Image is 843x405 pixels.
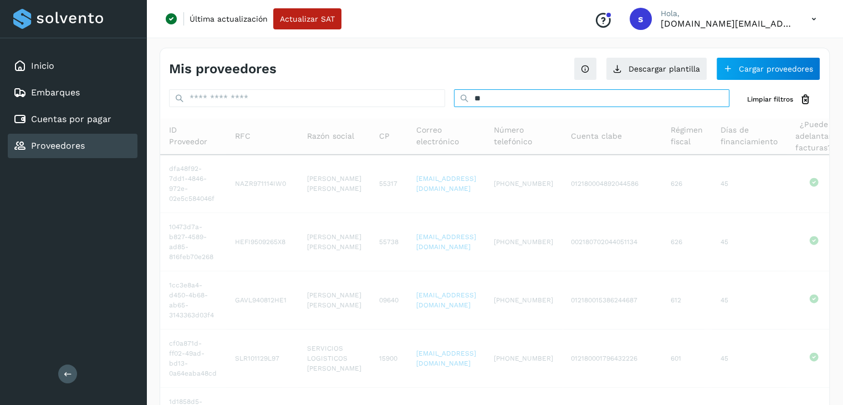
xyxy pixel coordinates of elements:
[712,155,786,213] td: 45
[562,155,662,213] td: 012180004892044586
[8,54,137,78] div: Inicio
[494,296,553,304] span: [PHONE_NUMBER]
[8,80,137,105] div: Embarques
[747,94,793,104] span: Limpiar filtros
[298,213,370,271] td: [PERSON_NAME] [PERSON_NAME]
[416,291,476,309] a: [EMAIL_ADDRESS][DOMAIN_NAME]
[169,124,217,148] span: ID Proveedor
[31,60,54,71] a: Inicio
[662,213,712,271] td: 626
[712,213,786,271] td: 45
[416,175,476,193] a: [EMAIL_ADDRESS][DOMAIN_NAME]
[31,140,85,151] a: Proveedores
[738,89,820,110] button: Limpiar filtros
[562,213,662,271] td: 002180702044051134
[562,271,662,330] td: 012180015386244687
[298,330,370,388] td: SERVICIOS LOGISTICOS [PERSON_NAME]
[31,114,111,124] a: Cuentas por pagar
[160,330,226,388] td: cf0a871d-ff02-49ad-bd13-0a64eaba48cd
[712,330,786,388] td: 45
[716,57,820,80] button: Cargar proveedores
[370,330,407,388] td: 15900
[671,124,703,148] span: Régimen fiscal
[370,213,407,271] td: 55738
[661,9,794,18] p: Hola,
[226,213,298,271] td: HEFI9509265X8
[416,124,476,148] span: Correo electrónico
[226,330,298,388] td: SLR101129L97
[307,130,354,142] span: Razón social
[370,271,407,330] td: 09640
[571,130,622,142] span: Cuenta clabe
[226,271,298,330] td: GAVL940812HE1
[226,155,298,213] td: NAZR971114IW0
[280,15,335,23] span: Actualizar SAT
[795,119,832,154] span: ¿Puede adelantar facturas?
[494,238,553,246] span: [PHONE_NUMBER]
[273,8,341,29] button: Actualizar SAT
[606,57,707,80] button: Descargar plantilla
[662,330,712,388] td: 601
[8,134,137,158] div: Proveedores
[379,130,390,142] span: CP
[721,124,778,148] span: Días de financiamiento
[494,180,553,188] span: [PHONE_NUMBER]
[662,155,712,213] td: 626
[662,271,712,330] td: 612
[160,271,226,330] td: 1cc3e8a4-d450-4b68-ab65-3143363d03f4
[298,271,370,330] td: [PERSON_NAME] [PERSON_NAME]
[160,155,226,213] td: dfa48f92-7dd1-4846-972e-02e5c584046f
[235,130,251,142] span: RFC
[416,350,476,367] a: [EMAIL_ADDRESS][DOMAIN_NAME]
[8,107,137,131] div: Cuentas por pagar
[31,87,80,98] a: Embarques
[494,124,553,148] span: Número telefónico
[160,213,226,271] td: 10473d7a-b827-4589-ad85-816feb70e268
[169,61,277,77] h4: Mis proveedores
[416,233,476,251] a: [EMAIL_ADDRESS][DOMAIN_NAME]
[370,155,407,213] td: 55317
[494,355,553,362] span: [PHONE_NUMBER]
[562,330,662,388] td: 012180001796432226
[190,14,268,24] p: Última actualización
[712,271,786,330] td: 45
[298,155,370,213] td: [PERSON_NAME] [PERSON_NAME]
[661,18,794,29] p: solvento.sl@segmail.co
